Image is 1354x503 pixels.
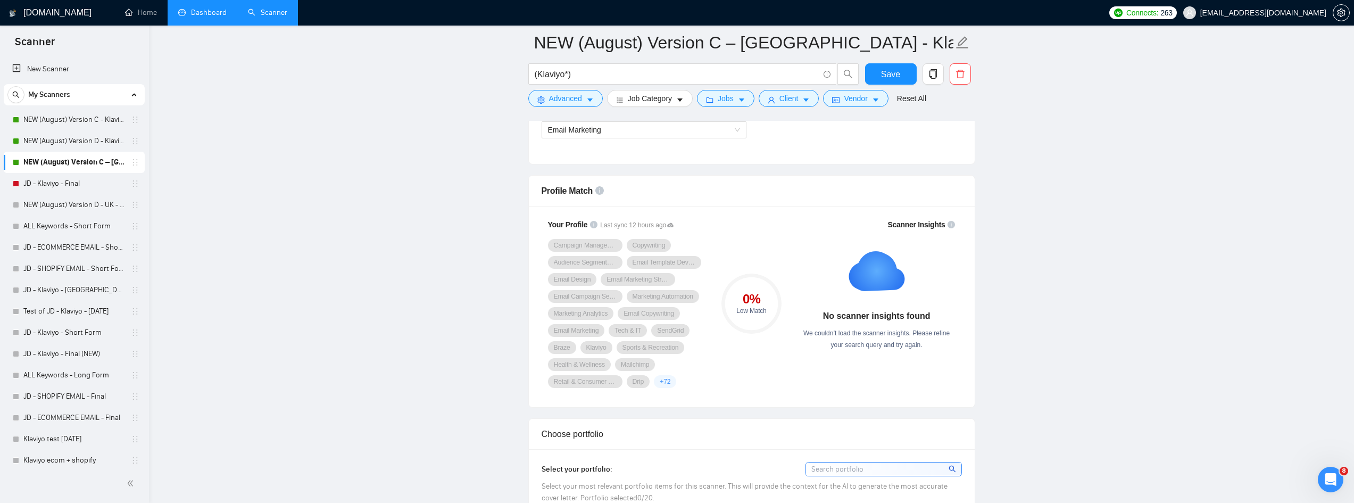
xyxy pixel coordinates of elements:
span: Email Template Development [633,258,695,267]
input: Search portfolio [806,463,961,476]
a: Reset All [897,93,926,104]
div: Choose portfolio [542,419,962,449]
button: settingAdvancedcaret-down [528,90,603,107]
span: Last sync 12 hours ago [600,220,674,230]
span: Email Marketing Strategy [607,275,669,284]
span: Jobs [718,93,734,104]
span: 8 [1340,467,1348,475]
span: idcard [832,96,840,104]
span: caret-down [802,96,810,104]
span: caret-down [872,96,879,104]
span: holder [131,243,139,252]
span: holder [131,435,139,443]
span: holder [131,328,139,337]
a: Klaviyo ecom + shopify [23,450,124,471]
a: NEW (August) Version C – [GEOGRAPHIC_DATA] - Klaviyo [23,152,124,173]
span: user [1186,9,1193,17]
span: Braze [554,343,570,352]
a: JD - SHOPIFY EMAIL - Short Form [23,258,124,279]
a: NEW (August) Version D - UK - Klaviyo [23,194,124,216]
span: Audience Segmentation & Targeting [554,258,617,267]
span: Your Profile [548,220,588,229]
button: barsJob Categorycaret-down [607,90,693,107]
span: holder [131,371,139,380]
button: folderJobscaret-down [697,90,754,107]
span: Email Copywriting [624,309,674,318]
span: holder [131,137,139,145]
span: holder [131,222,139,230]
span: info-circle [824,71,830,78]
span: Profile Match [542,186,593,195]
button: delete [950,63,971,85]
span: setting [1333,9,1349,17]
span: delete [950,69,970,79]
span: 263 [1160,7,1172,19]
span: Email Marketing [554,326,599,335]
span: info-circle [595,186,604,195]
span: info-circle [948,221,955,228]
span: Copywriting [633,241,666,250]
span: info-circle [590,221,597,228]
span: Mailchimp [621,360,649,369]
button: setting [1333,4,1350,21]
span: Klaviyo [586,343,607,352]
span: Sports & Recreation [622,343,679,352]
span: holder [131,350,139,358]
span: Client [779,93,799,104]
span: holder [131,158,139,167]
span: Drip [633,377,644,386]
a: NEW (August) Version C - Klaviyo [23,109,124,130]
a: dashboardDashboard [178,8,227,17]
span: Advanced [549,93,582,104]
span: Email Design [554,275,591,284]
a: setting [1333,9,1350,17]
span: Marketing Analytics [554,309,608,318]
span: holder [131,179,139,188]
span: Email Campaign Setup [554,292,617,301]
span: search [838,69,858,79]
span: caret-down [586,96,594,104]
span: Scanner [6,34,63,56]
img: logo [9,5,16,22]
span: search [8,91,24,98]
span: edit [956,36,969,50]
span: user [768,96,775,104]
span: Health & Wellness [554,360,605,369]
span: search [949,463,958,475]
span: Campaign Management [554,241,617,250]
span: holder [131,265,139,273]
button: search [837,63,859,85]
span: We couldn’t load the scanner insights. Please refine your search query and try again. [803,329,950,349]
span: copy [923,69,943,79]
a: homeHome [125,8,157,17]
span: holder [131,456,139,465]
a: ALL Keywords - Short Form [23,216,124,237]
a: ALL Keywords - Long Form [23,365,124,386]
strong: No scanner insights found [823,311,931,320]
span: setting [537,96,545,104]
button: userClientcaret-down [759,90,819,107]
span: folder [706,96,713,104]
span: holder [131,414,139,422]
span: caret-down [676,96,684,104]
a: searchScanner [248,8,287,17]
span: Connects: [1126,7,1158,19]
span: holder [131,201,139,209]
span: holder [131,116,139,124]
span: My Scanners [28,84,70,105]
li: New Scanner [4,59,145,80]
a: NEW (August) Version D - Klaviyo [23,130,124,152]
span: + 72 [660,377,670,386]
a: JD - Klaviyo - Final (NEW) [23,343,124,365]
a: Klaviyo test [DATE] [23,428,124,450]
span: SendGrid [657,326,684,335]
button: copy [923,63,944,85]
span: bars [616,96,624,104]
a: JD - Klaviyo - Final [23,173,124,194]
span: Vendor [844,93,867,104]
a: JD - Klaviyo - [GEOGRAPHIC_DATA] - only [23,279,124,301]
span: Email Marketing [548,126,601,134]
span: Save [881,68,900,81]
span: holder [131,286,139,294]
iframe: Intercom live chat [1318,467,1343,492]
